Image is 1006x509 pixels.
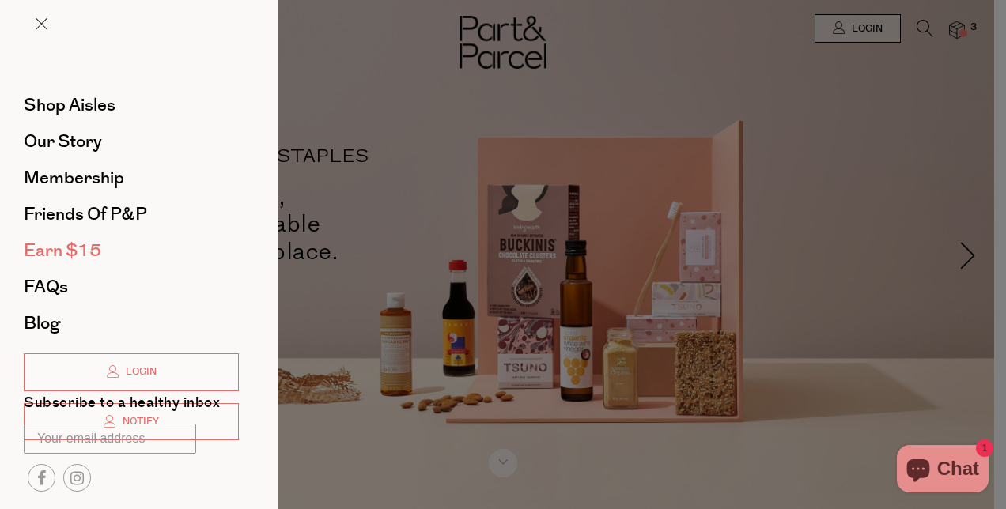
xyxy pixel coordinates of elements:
a: Membership [24,169,239,187]
span: FAQs [24,274,68,300]
a: Shop Aisles [24,96,239,114]
a: Earn $15 [24,242,239,259]
span: Earn $15 [24,238,101,263]
label: Subscribe to a healthy inbox [24,396,220,416]
span: Blog [24,311,60,336]
a: Login [24,353,239,391]
a: Blog [24,315,239,332]
a: Our Story [24,133,239,150]
span: Friends of P&P [24,202,147,227]
span: Login [122,365,157,379]
span: Shop Aisles [24,92,115,118]
inbox-online-store-chat: Shopify online store chat [892,445,993,496]
a: FAQs [24,278,239,296]
a: Friends of P&P [24,205,239,223]
span: Our Story [24,129,102,154]
input: Your email address [24,424,196,454]
span: Membership [24,165,124,190]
